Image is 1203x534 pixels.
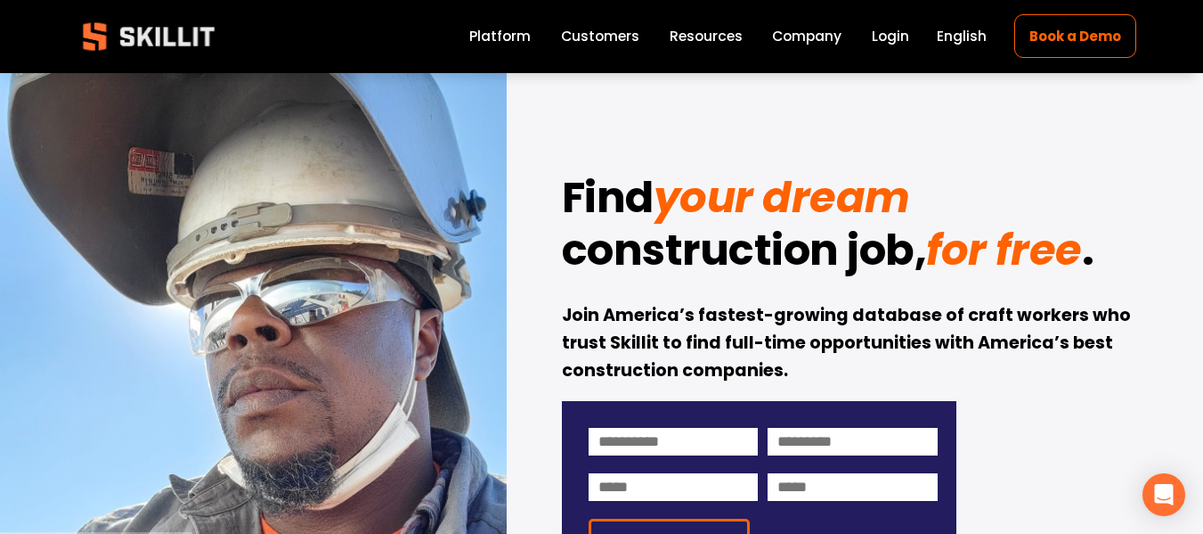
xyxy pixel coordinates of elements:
[670,26,743,46] span: Resources
[937,26,987,46] span: English
[561,25,639,49] a: Customers
[872,25,909,49] a: Login
[1014,14,1135,58] a: Book a Demo
[926,220,1081,280] em: for free
[562,303,1134,382] strong: Join America’s fastest-growing database of craft workers who trust Skillit to find full-time oppo...
[1082,220,1094,280] strong: .
[562,220,927,280] strong: construction job,
[68,10,230,63] img: Skillit
[654,168,910,227] em: your dream
[772,25,841,49] a: Company
[670,25,743,49] a: folder dropdown
[1142,473,1185,516] div: Open Intercom Messenger
[469,25,531,49] a: Platform
[937,25,987,49] div: language picker
[562,168,654,227] strong: Find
